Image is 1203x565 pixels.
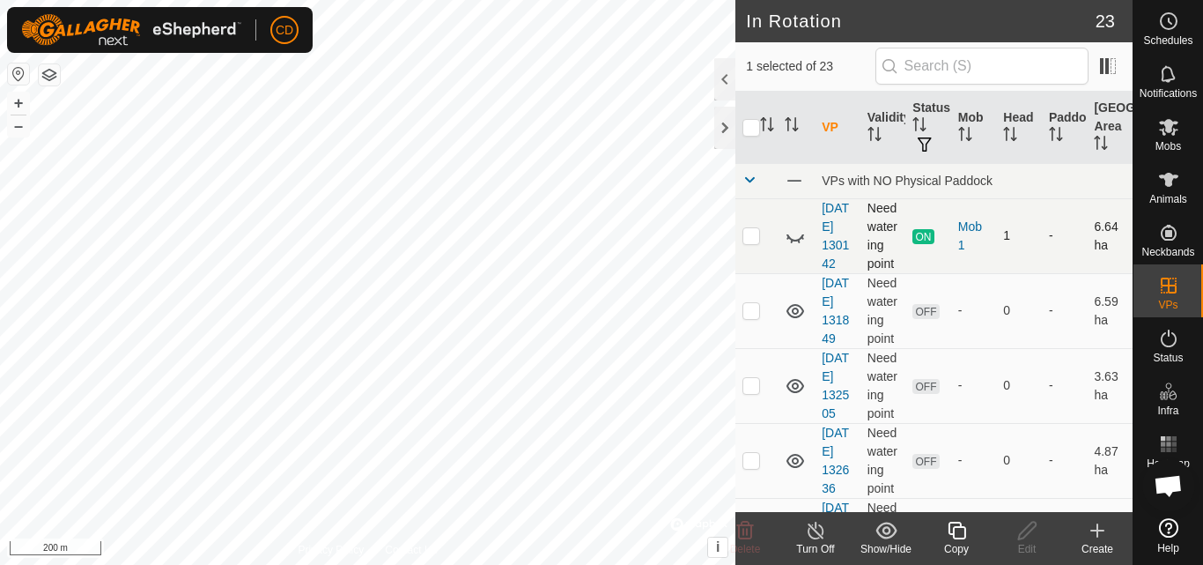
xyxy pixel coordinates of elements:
div: Mob 1 [958,218,990,255]
span: OFF [912,454,939,469]
td: 0 [996,348,1042,423]
span: CD [276,21,293,40]
div: - [958,451,990,470]
p-sorticon: Activate to sort [1094,138,1108,152]
span: Mobs [1155,141,1181,152]
span: Delete [730,543,761,555]
p-sorticon: Activate to sort [1003,130,1017,144]
div: Create [1062,541,1133,557]
td: - [1042,273,1088,348]
a: [DATE] 132636 [822,426,849,495]
button: i [708,538,727,557]
td: 0 [996,273,1042,348]
span: i [716,539,720,554]
p-sorticon: Activate to sort [760,120,774,134]
p-sorticon: Activate to sort [785,120,799,134]
span: Notifications [1140,88,1197,99]
p-sorticon: Activate to sort [912,120,926,134]
td: Need watering point [860,348,906,423]
td: 6.59 ha [1087,273,1133,348]
span: ON [912,229,934,244]
span: Schedules [1143,35,1192,46]
th: [GEOGRAPHIC_DATA] Area [1087,92,1133,164]
a: Help [1133,511,1203,561]
td: 4.87 ha [1087,423,1133,498]
div: Open chat [1142,459,1195,512]
td: Need watering point [860,198,906,273]
span: Status [1153,353,1183,363]
td: 6.64 ha [1087,198,1133,273]
span: Heatmap [1147,458,1190,469]
th: VP [815,92,860,164]
td: 0 [996,423,1042,498]
span: Neckbands [1141,247,1194,257]
div: - [958,301,990,320]
p-sorticon: Activate to sort [958,130,972,144]
div: Edit [992,541,1062,557]
input: Search (S) [875,48,1089,85]
p-sorticon: Activate to sort [1049,130,1063,144]
button: – [8,115,29,137]
th: Mob [951,92,997,164]
a: [DATE] 130142 [822,201,849,271]
td: Need watering point [860,423,906,498]
img: Gallagher Logo [21,14,241,46]
th: Head [996,92,1042,164]
td: - [1042,423,1088,498]
a: [DATE] 132505 [822,351,849,420]
a: Privacy Policy [299,542,365,558]
span: Help [1157,543,1179,554]
span: Animals [1149,194,1187,204]
span: OFF [912,379,939,394]
td: Need watering point [860,273,906,348]
h2: In Rotation [746,11,1096,32]
a: [DATE] 131849 [822,276,849,346]
p-sorticon: Activate to sort [867,130,882,144]
div: Turn Off [780,541,851,557]
span: Infra [1157,405,1178,416]
div: - [958,376,990,395]
td: - [1042,198,1088,273]
td: 1 [996,198,1042,273]
button: + [8,93,29,114]
th: Status [905,92,951,164]
span: 1 selected of 23 [746,57,875,76]
div: VPs with NO Physical Paddock [822,174,1126,188]
th: Paddock [1042,92,1088,164]
td: - [1042,348,1088,423]
td: 3.63 ha [1087,348,1133,423]
div: Show/Hide [851,541,921,557]
span: VPs [1158,300,1177,310]
button: Reset Map [8,63,29,85]
div: Copy [921,541,992,557]
a: Contact Us [385,542,437,558]
button: Map Layers [39,64,60,85]
th: Validity [860,92,906,164]
span: OFF [912,304,939,319]
span: 23 [1096,8,1115,34]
